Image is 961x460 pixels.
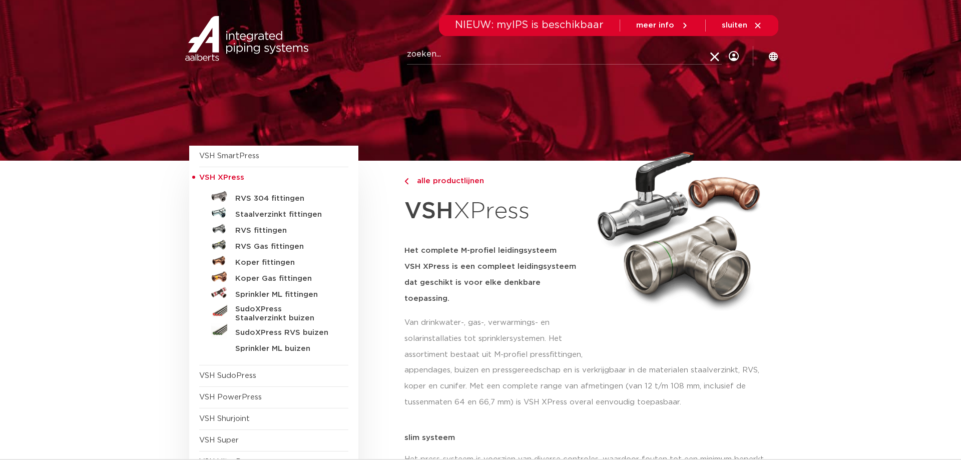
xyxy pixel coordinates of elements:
h5: RVS 304 fittingen [235,194,334,203]
span: VSH XPress [199,174,244,181]
a: Koper Gas fittingen [199,269,348,285]
h5: Het complete M-profiel leidingsysteem VSH XPress is een compleet leidingsysteem dat geschikt is v... [404,243,586,307]
div: my IPS [729,36,739,77]
a: VSH SudoPress [199,372,256,379]
a: VSH Shurjoint [199,415,250,422]
h5: RVS Gas fittingen [235,242,334,251]
a: RVS 304 fittingen [199,189,348,205]
h1: XPress [404,192,586,231]
h5: Sprinkler ML fittingen [235,290,334,299]
h5: Staalverzinkt fittingen [235,210,334,219]
a: SudoXPress Staalverzinkt buizen [199,301,348,323]
a: VSH Super [199,436,239,444]
h5: RVS fittingen [235,226,334,235]
p: appendages, buizen en pressgereedschap en is verkrijgbaar in de materialen staalverzinkt, RVS, ko... [404,362,772,410]
a: VSH SmartPress [199,152,259,160]
input: zoeken... [407,45,722,65]
p: Van drinkwater-, gas-, verwarmings- en solarinstallaties tot sprinklersystemen. Het assortiment b... [404,315,586,363]
a: Koper fittingen [199,253,348,269]
a: VSH PowerPress [199,393,262,401]
a: alle productlijnen [404,175,586,187]
strong: VSH [404,200,453,223]
img: chevron-right.svg [404,178,408,185]
a: RVS Gas fittingen [199,237,348,253]
h5: SudoXPress Staalverzinkt buizen [235,305,334,323]
h5: SudoXPress RVS buizen [235,328,334,337]
h5: Koper fittingen [235,258,334,267]
h5: Sprinkler ML buizen [235,344,334,353]
span: alle productlijnen [411,177,484,185]
p: slim systeem [404,434,772,441]
a: Staalverzinkt fittingen [199,205,348,221]
span: NIEUW: myIPS is beschikbaar [455,20,604,30]
a: RVS fittingen [199,221,348,237]
a: Sprinkler ML buizen [199,339,348,355]
a: sluiten [722,21,762,30]
a: Sprinkler ML fittingen [199,285,348,301]
a: meer info [636,21,689,30]
h5: Koper Gas fittingen [235,274,334,283]
span: meer info [636,22,674,29]
a: SudoXPress RVS buizen [199,323,348,339]
span: sluiten [722,22,747,29]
